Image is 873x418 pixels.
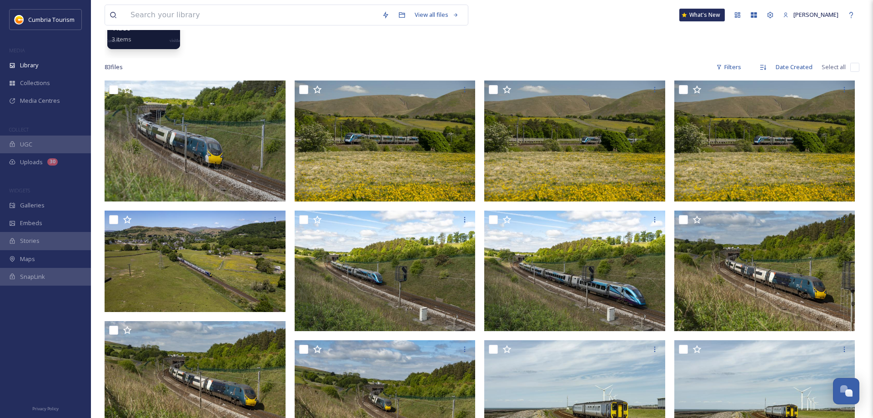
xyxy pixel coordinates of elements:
[15,15,24,24] img: images.jpg
[32,403,59,413] a: Privacy Policy
[9,47,25,54] span: MEDIA
[833,378,859,404] button: Open Chat
[20,140,32,149] span: UGC
[20,219,42,227] span: Embeds
[484,210,665,331] img: CUMBRIATOURISM_250522_PaulMitchell_Rail-34.jpg
[20,79,50,87] span: Collections
[778,6,843,24] a: [PERSON_NAME]
[674,210,855,331] img: CUMBRIATOURISM_250522_PaulMitchell_Rail-32.jpg
[20,255,35,263] span: Maps
[105,63,123,71] span: 83 file s
[410,6,463,24] a: View all files
[28,15,75,24] span: Cumbria Tourism
[793,10,838,19] span: [PERSON_NAME]
[679,9,725,21] a: What's New
[126,5,377,25] input: Search your library
[295,81,476,201] img: CUMBRIATOURISM_250522_PaulMitchell_Rail-37.jpg
[20,237,40,245] span: Stories
[20,96,60,105] span: Media Centres
[674,81,855,201] img: CUMBRIATOURISM_250522_PaulMitchell_Rail-36.jpg
[295,210,476,331] img: CUMBRIATOURISM_250522_PaulMitchell_Rail-33.jpg
[484,81,665,201] img: CUMBRIATOURISM_250522_PaulMitchell_Rail-35.jpg
[105,210,286,312] img: CUMBRIATOURISM_250522_PaulMitchell_Rail-38.jpg
[32,406,59,412] span: Privacy Policy
[771,58,817,76] div: Date Created
[712,58,746,76] div: Filters
[105,81,286,201] img: CUMBRIATOURISM_250522_PaulMitchell_Rail-29.jpg
[20,61,38,70] span: Library
[822,63,846,71] span: Select all
[9,126,29,133] span: COLLECT
[9,187,30,194] span: WIDGETS
[20,201,45,210] span: Galleries
[20,272,45,281] span: SnapLink
[47,158,58,166] div: 30
[112,35,131,43] span: 3 items
[20,158,43,166] span: Uploads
